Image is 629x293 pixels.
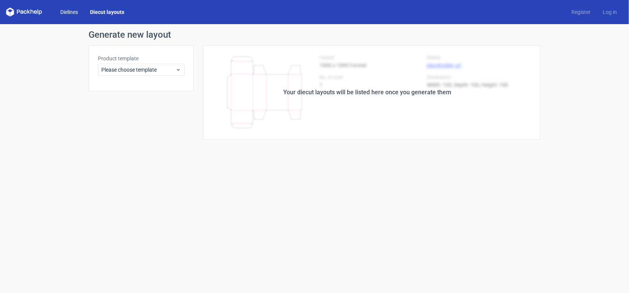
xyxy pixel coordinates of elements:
a: Log in [597,8,623,16]
label: Product template [98,55,185,62]
span: Please choose template [101,66,176,74]
a: Dielines [54,8,84,16]
div: Your diecut layouts will be listed here once you generate them [283,88,451,97]
a: Diecut layouts [84,8,130,16]
a: Register [565,8,597,16]
h1: Generate new layout [89,30,540,39]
